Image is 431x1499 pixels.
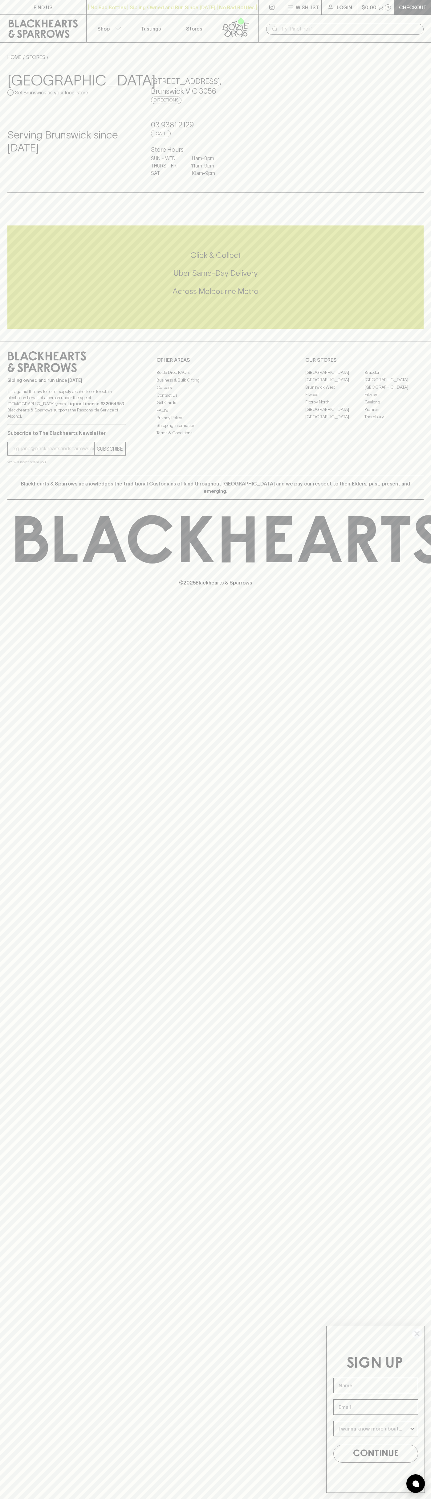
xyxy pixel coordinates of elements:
button: Close dialog [412,1328,422,1339]
input: Try "Pinot noir" [281,24,419,34]
p: It is against the law to sell or supply alcohol to, or to obtain alcohol on behalf of a person un... [7,388,126,419]
a: Business & Bulk Gifting [157,376,275,384]
a: Contact Us [157,391,275,399]
p: THURS - FRI [151,162,182,169]
a: Careers [157,384,275,391]
p: Tastings [141,25,161,32]
a: Bottle Drop FAQ's [157,369,275,376]
p: SUBSCRIBE [97,445,123,452]
button: SUBSCRIBE [95,442,125,455]
p: OTHER AREAS [157,356,275,364]
p: Subscribe to The Blackhearts Newsletter [7,429,126,437]
button: Shop [87,15,130,42]
a: Prahran [364,406,424,413]
p: Checkout [399,4,427,11]
input: Name [333,1378,418,1393]
strong: Liquor License #32064953 [67,401,124,406]
h6: Store Hours [151,145,280,155]
input: e.g. jane@blackheartsandsparrows.com.au [12,444,94,454]
p: 10am - 9pm [191,169,222,177]
a: [GEOGRAPHIC_DATA] [305,406,364,413]
div: Call to action block [7,225,424,329]
p: 11am - 8pm [191,155,222,162]
img: bubble-icon [413,1480,419,1487]
a: STORES [26,54,45,60]
a: [GEOGRAPHIC_DATA] [305,376,364,383]
p: Login [337,4,352,11]
a: Geelong [364,398,424,406]
p: Shop [97,25,110,32]
h5: [STREET_ADDRESS] , Brunswick VIC 3056 [151,76,280,96]
a: [GEOGRAPHIC_DATA] [305,413,364,420]
a: Braddon [364,369,424,376]
a: Tastings [129,15,173,42]
p: Stores [186,25,202,32]
p: 11am - 9pm [191,162,222,169]
a: Call [151,130,171,137]
p: Wishlist [296,4,319,11]
p: We will never spam you [7,459,126,465]
button: CONTINUE [333,1445,418,1463]
a: Elwood [305,391,364,398]
span: SIGN UP [347,1357,403,1371]
a: HOME [7,54,22,60]
a: Fitzroy [364,391,424,398]
p: FIND US [34,4,53,11]
a: Privacy Policy [157,414,275,422]
p: SAT [151,169,182,177]
input: Email [333,1399,418,1415]
p: Sibling owned and run since [DATE] [7,377,126,383]
a: Gift Cards [157,399,275,407]
a: Fitzroy North [305,398,364,406]
a: Terms & Conditions [157,429,275,437]
a: [GEOGRAPHIC_DATA] [364,383,424,391]
h5: Across Melbourne Metro [7,286,424,296]
h5: Click & Collect [7,250,424,260]
h5: Uber Same-Day Delivery [7,268,424,278]
p: 0 [387,6,389,9]
p: OUR STORES [305,356,424,364]
a: Stores [173,15,216,42]
input: I wanna know more about... [339,1421,409,1436]
a: Directions [151,97,181,104]
p: Set Brunswick as your local store [15,89,88,96]
a: Brunswick West [305,383,364,391]
h4: Serving Brunswick since [DATE] [7,129,136,155]
p: $0.00 [362,4,376,11]
button: Show Options [409,1421,415,1436]
a: Thornbury [364,413,424,420]
h3: [GEOGRAPHIC_DATA] [7,72,136,89]
div: FLYOUT Form [320,1319,431,1499]
h5: 03 9381 2129 [151,120,280,130]
p: SUN - WED [151,155,182,162]
a: Shipping Information [157,422,275,429]
p: Blackhearts & Sparrows acknowledges the traditional Custodians of land throughout [GEOGRAPHIC_DAT... [12,480,419,495]
a: [GEOGRAPHIC_DATA] [305,369,364,376]
a: [GEOGRAPHIC_DATA] [364,376,424,383]
a: FAQ's [157,407,275,414]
